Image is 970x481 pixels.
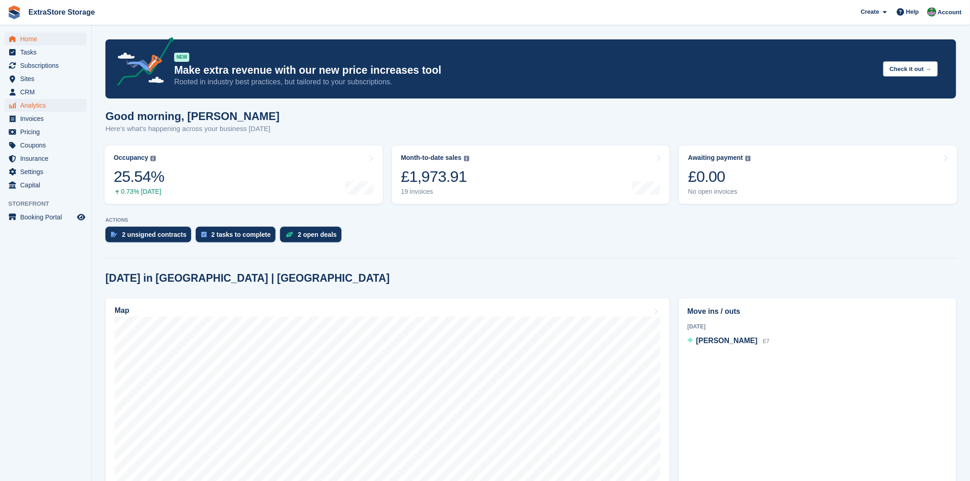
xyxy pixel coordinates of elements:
[20,165,75,178] span: Settings
[5,46,87,59] a: menu
[20,152,75,165] span: Insurance
[688,167,751,186] div: £0.00
[76,212,87,223] a: Preview store
[150,156,156,161] img: icon-info-grey-7440780725fd019a000dd9b08b2336e03edf1995a4989e88bcd33f0948082b44.svg
[20,59,75,72] span: Subscriptions
[5,139,87,152] a: menu
[688,154,743,162] div: Awaiting payment
[464,156,469,161] img: icon-info-grey-7440780725fd019a000dd9b08b2336e03edf1995a4989e88bcd33f0948082b44.svg
[105,124,280,134] p: Here's what's happening across your business [DATE]
[20,99,75,112] span: Analytics
[286,231,293,238] img: deal-1b604bf984904fb50ccaf53a9ad4b4a5d6e5aea283cecdc64d6e3604feb123c2.svg
[20,33,75,45] span: Home
[5,112,87,125] a: menu
[5,179,87,191] a: menu
[763,338,770,344] span: E7
[696,337,758,344] span: [PERSON_NAME]
[115,306,129,315] h2: Map
[110,37,174,89] img: price-adjustments-announcement-icon-8257ccfd72463d97f412b2fc003d46551f7dbcb40ab6d574587a9cd5c0d94...
[20,179,75,191] span: Capital
[8,199,91,208] span: Storefront
[122,231,187,238] div: 2 unsigned contracts
[105,110,280,122] h1: Good morning, [PERSON_NAME]
[688,335,770,347] a: [PERSON_NAME] E7
[938,8,962,17] span: Account
[20,72,75,85] span: Sites
[861,7,879,16] span: Create
[5,126,87,138] a: menu
[392,146,670,204] a: Month-to-date sales £1,973.91 19 invoices
[679,146,957,204] a: Awaiting payment £0.00 No open invoices
[5,211,87,224] a: menu
[105,227,196,247] a: 2 unsigned contracts
[105,217,956,223] p: ACTIONS
[688,322,948,331] div: [DATE]
[298,231,337,238] div: 2 open deals
[105,272,390,284] h2: [DATE] in [GEOGRAPHIC_DATA] | [GEOGRAPHIC_DATA]
[5,72,87,85] a: menu
[688,188,751,196] div: No open invoices
[201,232,207,237] img: task-75834270c22a3079a89374b754ae025e5fb1db73e45f91037f5363f120a921f8.svg
[105,146,383,204] a: Occupancy 25.54% 0.73% [DATE]
[20,211,75,224] span: Booking Portal
[5,99,87,112] a: menu
[20,126,75,138] span: Pricing
[5,33,87,45] a: menu
[111,232,117,237] img: contract_signature_icon-13c848040528278c33f63329250d36e43548de30e8caae1d1a13099fd9432cc5.svg
[401,167,469,186] div: £1,973.91
[5,59,87,72] a: menu
[20,112,75,125] span: Invoices
[7,5,21,19] img: stora-icon-8386f47178a22dfd0bd8f6a31ec36ba5ce8667c1dd55bd0f319d3a0aa187defe.svg
[25,5,99,20] a: ExtraStore Storage
[280,227,346,247] a: 2 open deals
[20,46,75,59] span: Tasks
[745,156,751,161] img: icon-info-grey-7440780725fd019a000dd9b08b2336e03edf1995a4989e88bcd33f0948082b44.svg
[20,139,75,152] span: Coupons
[114,154,148,162] div: Occupancy
[211,231,271,238] div: 2 tasks to complete
[927,7,937,16] img: Grant Daniel
[5,165,87,178] a: menu
[174,77,876,87] p: Rooted in industry best practices, but tailored to your subscriptions.
[906,7,919,16] span: Help
[20,86,75,98] span: CRM
[5,86,87,98] a: menu
[114,167,164,186] div: 25.54%
[401,154,462,162] div: Month-to-date sales
[883,61,938,77] button: Check it out →
[196,227,280,247] a: 2 tasks to complete
[114,188,164,196] div: 0.73% [DATE]
[688,306,948,317] h2: Move ins / outs
[401,188,469,196] div: 19 invoices
[174,53,189,62] div: NEW
[5,152,87,165] a: menu
[174,64,876,77] p: Make extra revenue with our new price increases tool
